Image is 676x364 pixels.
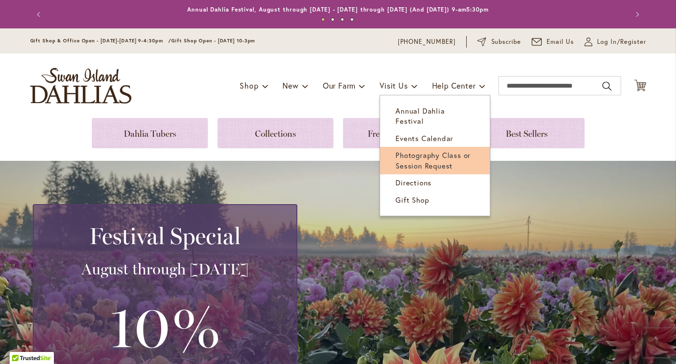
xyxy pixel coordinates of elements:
[532,37,574,47] a: Email Us
[240,80,258,91] span: Shop
[282,80,298,91] span: New
[331,18,334,21] button: 2 of 4
[30,5,50,24] button: Previous
[547,37,574,47] span: Email Us
[395,133,453,143] span: Events Calendar
[171,38,255,44] span: Gift Shop Open - [DATE] 10-3pm
[432,80,476,91] span: Help Center
[323,80,356,91] span: Our Farm
[398,37,456,47] a: [PHONE_NUMBER]
[395,178,432,187] span: Directions
[491,37,522,47] span: Subscribe
[30,38,172,44] span: Gift Shop & Office Open - [DATE]-[DATE] 9-4:30pm /
[585,37,646,47] a: Log In/Register
[627,5,646,24] button: Next
[321,18,325,21] button: 1 of 4
[597,37,646,47] span: Log In/Register
[45,260,285,279] h3: August through [DATE]
[341,18,344,21] button: 3 of 4
[395,150,471,170] span: Photography Class or Session Request
[45,288,285,364] h3: 10%
[350,18,354,21] button: 4 of 4
[380,80,408,91] span: Visit Us
[30,68,131,104] a: store logo
[395,195,429,205] span: Gift Shop
[395,106,445,126] span: Annual Dahlia Festival
[477,37,521,47] a: Subscribe
[187,6,489,13] a: Annual Dahlia Festival, August through [DATE] - [DATE] through [DATE] (And [DATE]) 9-am5:30pm
[45,222,285,249] h2: Festival Special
